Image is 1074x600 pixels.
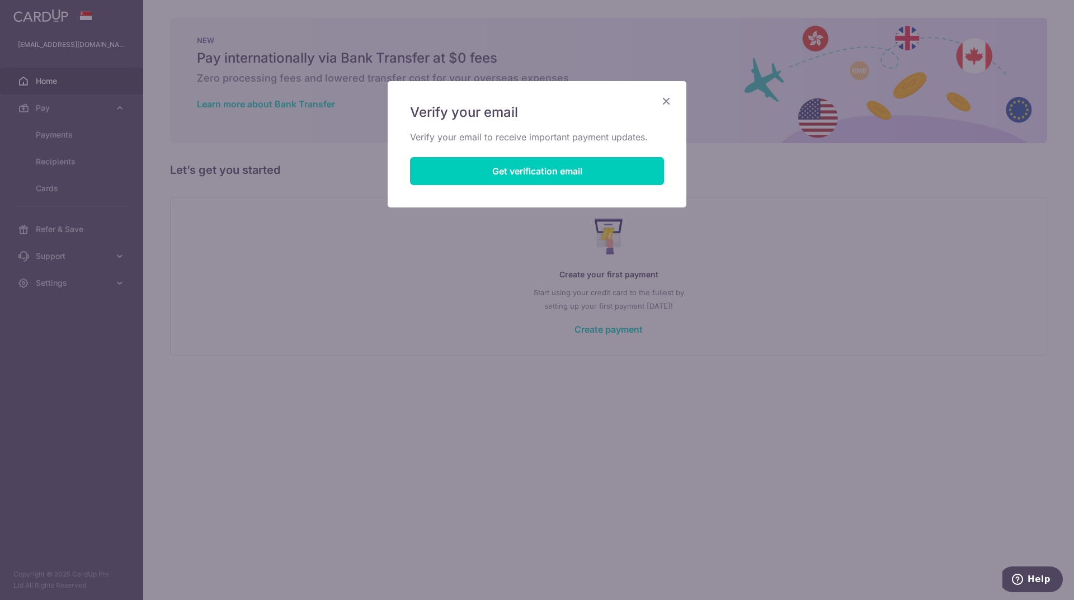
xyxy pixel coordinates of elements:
span: Verify your email [410,103,518,121]
p: Verify your email to receive important payment updates. [410,130,664,144]
button: Get verification email [410,157,664,185]
iframe: Opens a widget where you can find more information [1002,566,1063,594]
button: Close [660,95,673,108]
